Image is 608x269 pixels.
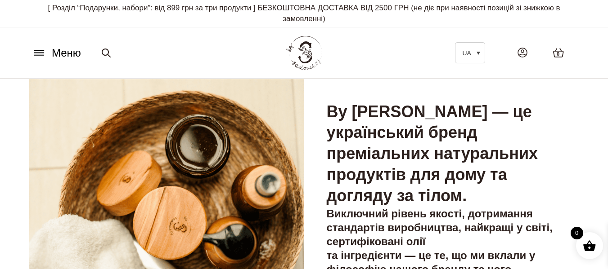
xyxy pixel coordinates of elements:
[571,227,583,239] span: 0
[557,50,559,58] span: 0
[462,49,471,57] span: UA
[29,44,84,62] button: Меню
[455,42,485,63] a: UA
[286,36,322,70] img: BY SADOVSKIY
[327,101,557,207] h3: By [PERSON_NAME] — це український бренд преміальних натуральних продуктів для дому та догляду за ...
[52,45,81,61] span: Меню
[544,39,573,67] a: 0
